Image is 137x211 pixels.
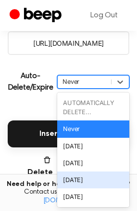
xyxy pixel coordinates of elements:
[57,138,129,155] div: [DATE]
[57,188,129,205] div: [DATE]
[43,189,113,204] a: [EMAIL_ADDRESS][DOMAIN_NAME]
[19,155,53,178] button: Delete
[57,120,129,137] div: Never
[6,188,131,205] span: Contact us
[8,120,129,147] button: Insert into Docs
[81,4,127,27] a: Log Out
[62,77,106,86] div: Never
[8,70,53,93] p: Auto-Delete/Expire
[57,171,129,188] div: [DATE]
[57,94,129,120] div: AUTOMATICALLY DELETE...
[10,6,64,25] a: Beep
[57,155,129,171] div: [DATE]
